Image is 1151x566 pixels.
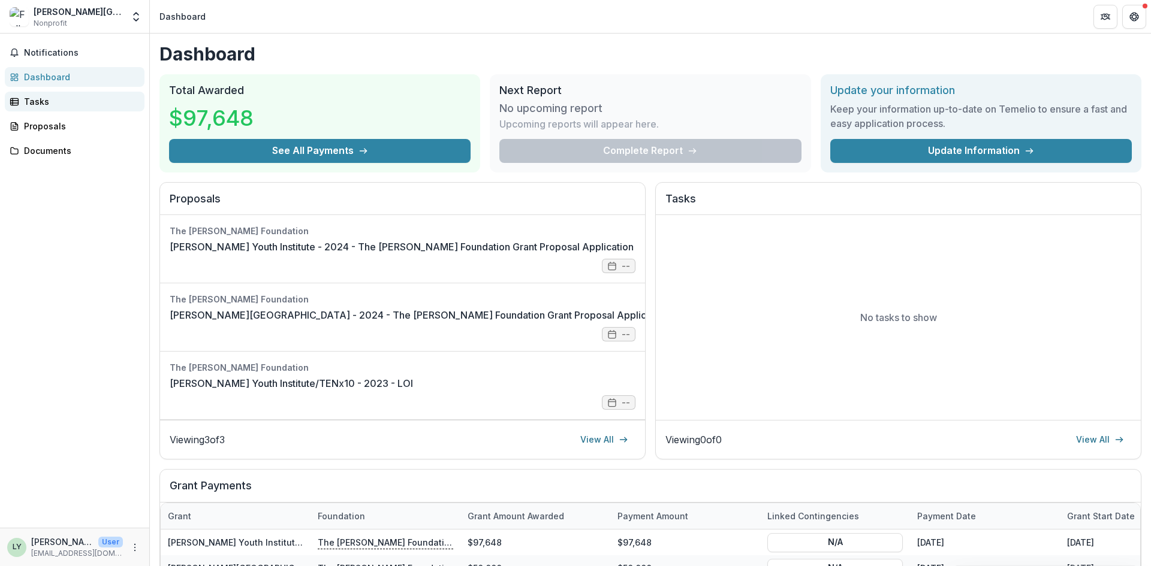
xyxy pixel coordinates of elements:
a: View All [573,430,635,449]
div: Payment date [910,503,1060,529]
div: Payment Amount [610,503,760,529]
h1: Dashboard [159,43,1141,65]
p: The [PERSON_NAME] Foundation [318,535,453,549]
div: Grant [161,503,311,529]
h2: Total Awarded [169,84,471,97]
button: N/A [767,532,903,552]
div: Grant amount awarded [460,503,610,529]
div: Linked Contingencies [760,503,910,529]
div: [PERSON_NAME][GEOGRAPHIC_DATA]/[PERSON_NAME][GEOGRAPHIC_DATA] [34,5,123,18]
span: Nonprofit [34,18,67,29]
button: Open entity switcher [128,5,144,29]
p: User [98,537,123,547]
a: Dashboard [5,67,144,87]
h2: Tasks [665,192,1131,215]
div: Grant [161,510,198,522]
div: Proposals [24,120,135,132]
h3: $97,648 [169,102,259,134]
div: Linked Contingencies [760,510,866,522]
div: Grant start date [1060,510,1142,522]
h3: No upcoming report [499,102,602,115]
h2: Next Report [499,84,801,97]
h2: Update your information [830,84,1132,97]
button: See All Payments [169,139,471,163]
nav: breadcrumb [155,8,210,25]
div: Foundation [311,503,460,529]
a: [PERSON_NAME] Youth Institute/TENx10 - 2023 - LOI [170,376,413,391]
div: [DATE] [910,529,1060,555]
img: Fuller Theological Seminary/Fuller Youth Institute [10,7,29,26]
h3: Keep your information up-to-date on Temelio to ensure a fast and easy application process. [830,102,1132,131]
p: [EMAIL_ADDRESS][DOMAIN_NAME] [31,548,123,559]
div: Grant amount awarded [460,510,571,522]
h2: Proposals [170,192,635,215]
p: No tasks to show [860,310,937,325]
div: Dashboard [24,71,135,83]
div: Lauren Yamaoka [13,543,22,551]
h2: Grant Payments [170,479,1131,502]
button: Get Help [1122,5,1146,29]
a: Documents [5,141,144,161]
a: [PERSON_NAME][GEOGRAPHIC_DATA] - 2024 - The [PERSON_NAME] Foundation Grant Proposal Application [170,308,668,322]
div: Foundation [311,510,372,522]
p: [PERSON_NAME] [31,535,94,548]
div: Documents [24,144,135,157]
p: Viewing 0 of 0 [665,432,722,447]
div: $97,648 [610,529,760,555]
a: Proposals [5,116,144,136]
div: Payment date [910,510,983,522]
a: [PERSON_NAME] Youth Institute - 2024 - The [PERSON_NAME] Foundation Grant Proposal Application [168,537,593,547]
button: Partners [1093,5,1117,29]
a: Tasks [5,92,144,111]
button: More [128,540,142,555]
p: Viewing 3 of 3 [170,432,225,447]
a: Update Information [830,139,1132,163]
div: Tasks [24,95,135,108]
button: Notifications [5,43,144,62]
div: $97,648 [460,529,610,555]
div: Dashboard [159,10,206,23]
span: Notifications [24,48,140,58]
p: Upcoming reports will appear here. [499,117,659,131]
a: View All [1069,430,1131,449]
a: [PERSON_NAME] Youth Institute - 2024 - The [PERSON_NAME] Foundation Grant Proposal Application [170,240,634,254]
div: Payment Amount [610,510,695,522]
